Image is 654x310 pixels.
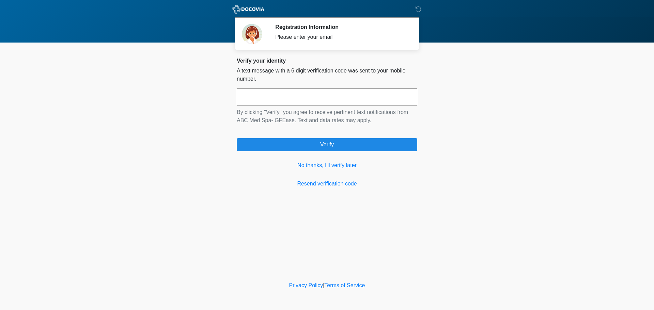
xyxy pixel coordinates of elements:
[275,24,407,30] h2: Registration Information
[237,161,417,169] a: No thanks, I'll verify later
[237,180,417,188] a: Resend verification code
[237,67,417,83] p: A text message with a 6 digit verification code was sent to your mobile number.
[242,24,262,44] img: Agent Avatar
[230,5,266,14] img: ABC Med Spa- GFEase Logo
[324,282,365,288] a: Terms of Service
[323,282,324,288] a: |
[289,282,323,288] a: Privacy Policy
[275,33,407,41] div: Please enter your email
[237,108,417,125] p: By clicking "Verify" you agree to receive pertinent text notifications from ABC Med Spa- GFEase. ...
[237,138,417,151] button: Verify
[237,58,417,64] h2: Verify your identity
